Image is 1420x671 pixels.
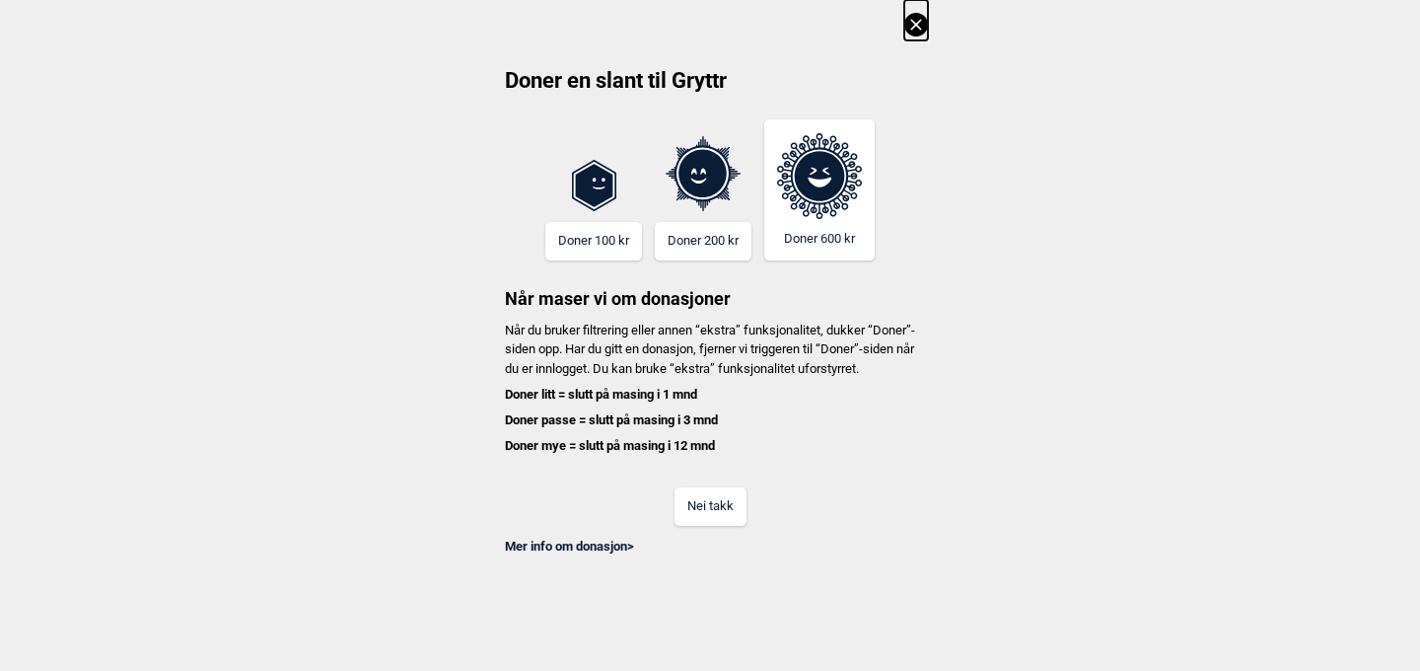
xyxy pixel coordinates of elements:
h2: Doner en slant til Gryttr [492,66,928,110]
p: Når du bruker filtrering eller annen “ekstra” funksjonalitet, dukker “Doner”-siden opp. Har du gi... [492,321,928,456]
button: Doner 100 kr [545,222,642,261]
button: Doner 600 kr [764,119,875,261]
a: Mer info om donasjon> [505,539,634,554]
b: Doner mye = slutt på masing i 12 mnd [505,438,715,453]
b: Doner litt = slutt på masing i 1 mnd [505,387,697,402]
button: Doner 200 kr [655,222,751,261]
b: Doner passe = slutt på masing i 3 mnd [505,412,718,427]
button: Nei takk [674,487,746,526]
h3: Når maser vi om donasjoner [492,261,928,311]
